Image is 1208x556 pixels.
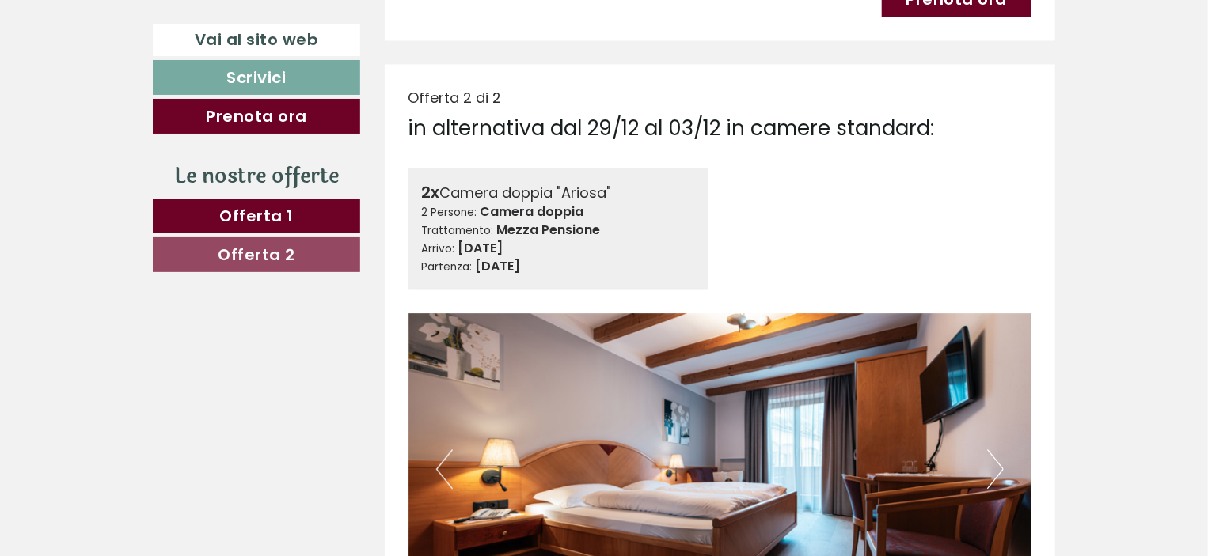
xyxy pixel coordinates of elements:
b: Camera doppia [481,202,584,221]
div: Hotel Goldene Rose [24,46,260,59]
b: 2x [422,181,440,203]
small: 11:54 [24,77,260,88]
div: in alternativa dal 29/12 al 03/12 in camere standard: [408,114,935,143]
div: Buon giorno, come possiamo aiutarla? [12,43,268,91]
small: 2 Persone: [422,205,477,220]
div: Camera doppia "Ariosa" [422,181,695,204]
div: [DATE] [281,12,344,39]
button: Previous [436,449,453,489]
a: Prenota ora [153,99,360,134]
a: Scrivici [153,60,360,95]
div: Le nostre offerte [153,161,360,191]
small: Arrivo: [422,241,455,256]
small: Trattamento: [422,223,494,238]
button: Invia [534,410,625,444]
span: Offerta 2 [218,244,295,266]
span: Offerta 2 di 2 [408,88,502,108]
b: [DATE] [476,257,521,275]
b: [DATE] [458,239,503,257]
button: Next [987,449,1004,489]
span: Offerta 1 [219,205,294,227]
small: Partenza: [422,259,473,274]
a: Vai al sito web [153,24,360,56]
b: Mezza Pensione [497,221,601,239]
